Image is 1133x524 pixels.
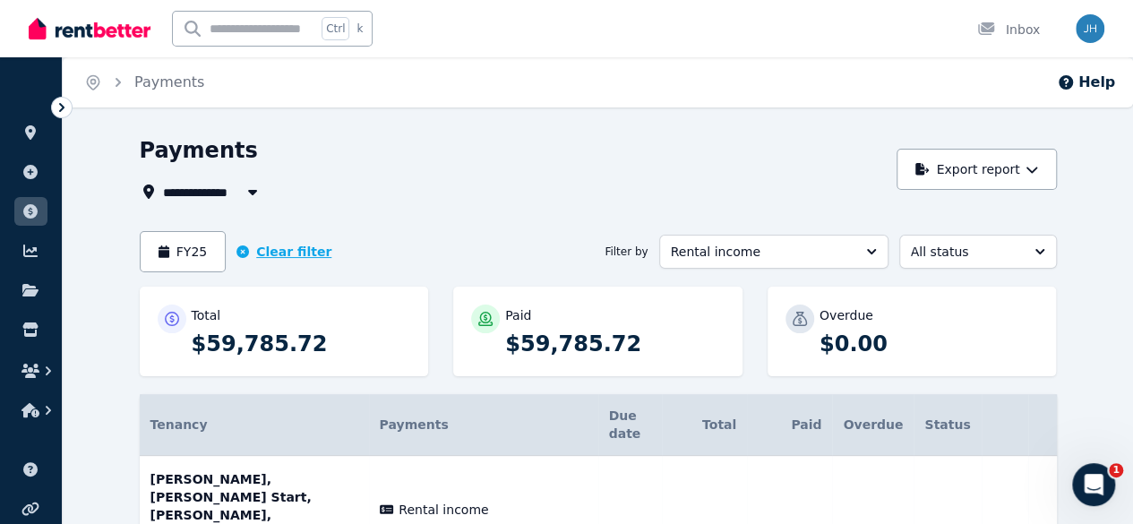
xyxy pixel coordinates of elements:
[914,394,981,456] th: Status
[1057,72,1115,93] button: Help
[63,57,226,107] nav: Breadcrumb
[977,21,1040,39] div: Inbox
[236,243,331,261] button: Clear filter
[192,306,221,324] p: Total
[662,394,747,456] th: Total
[899,235,1057,269] button: All status
[605,245,648,259] span: Filter by
[820,306,873,324] p: Overdue
[322,17,349,40] span: Ctrl
[140,231,227,272] button: FY25
[134,73,204,90] a: Payments
[911,243,1020,261] span: All status
[399,501,488,519] span: Rental income
[747,394,832,456] th: Paid
[140,136,258,165] h1: Payments
[1109,463,1123,477] span: 1
[140,394,369,456] th: Tenancy
[897,149,1057,190] button: Export report
[1072,463,1115,506] iframe: Intercom live chat
[832,394,914,456] th: Overdue
[380,417,449,432] span: Payments
[356,21,363,36] span: k
[29,15,150,42] img: RentBetter
[505,306,531,324] p: Paid
[820,330,1039,358] p: $0.00
[505,330,725,358] p: $59,785.72
[598,394,662,456] th: Due date
[659,235,888,269] button: Rental income
[1076,14,1104,43] img: Julie Hamblin
[671,243,852,261] span: Rental income
[192,330,411,358] p: $59,785.72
